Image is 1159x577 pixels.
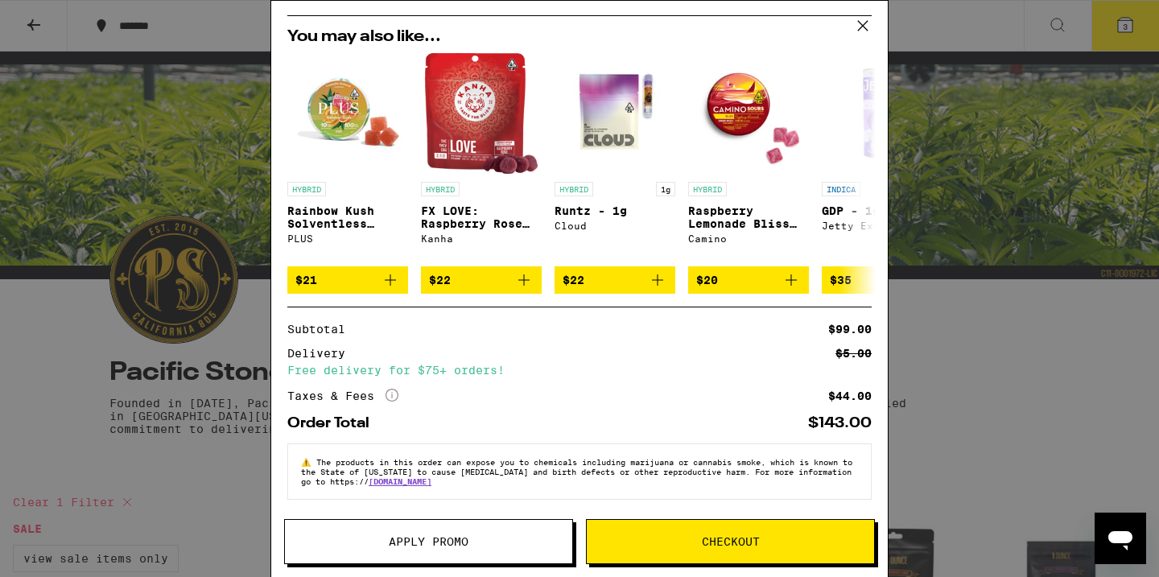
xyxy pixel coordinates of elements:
[822,53,942,174] img: Jetty Extracts - GDP - 1g
[688,204,809,230] p: Raspberry Lemonade Bliss Sour Gummies
[421,53,542,266] a: Open page for FX LOVE: Raspberry Rose 2:1:1 Gummies from Kanha
[555,182,593,196] p: HYBRID
[563,274,584,286] span: $22
[389,536,468,547] span: Apply Promo
[287,365,872,376] div: Free delivery for $75+ orders!
[828,390,872,402] div: $44.00
[287,266,408,294] button: Add to bag
[822,220,942,231] div: Jetty Extracts
[828,324,872,335] div: $99.00
[429,274,451,286] span: $22
[421,266,542,294] button: Add to bag
[287,389,398,403] div: Taxes & Fees
[295,274,317,286] span: $21
[555,204,675,217] p: Runtz - 1g
[287,233,408,244] div: PLUS
[822,266,942,294] button: Add to bag
[835,348,872,359] div: $5.00
[555,220,675,231] div: Cloud
[301,457,316,467] span: ⚠️
[287,53,408,174] img: PLUS - Rainbow Kush Solventless Gummies
[555,266,675,294] button: Add to bag
[287,416,381,431] div: Order Total
[425,53,538,174] img: Kanha - FX LOVE: Raspberry Rose 2:1:1 Gummies
[696,274,718,286] span: $20
[287,29,872,45] h2: You may also like...
[656,182,675,196] p: 1g
[287,204,408,230] p: Rainbow Kush Solventless Gummies
[688,53,809,266] a: Open page for Raspberry Lemonade Bliss Sour Gummies from Camino
[284,519,573,564] button: Apply Promo
[287,324,357,335] div: Subtotal
[586,519,875,564] button: Checkout
[421,182,460,196] p: HYBRID
[688,266,809,294] button: Add to bag
[822,53,942,266] a: Open page for GDP - 1g from Jetty Extracts
[1095,513,1146,564] iframe: Button to launch messaging window
[287,348,357,359] div: Delivery
[830,274,852,286] span: $35
[421,204,542,230] p: FX LOVE: Raspberry Rose 2:1:1 Gummies
[301,457,852,486] span: The products in this order can expose you to chemicals including marijuana or cannabis smoke, whi...
[688,233,809,244] div: Camino
[421,233,542,244] div: Kanha
[287,53,408,266] a: Open page for Rainbow Kush Solventless Gummies from PLUS
[555,53,675,174] img: Cloud - Runtz - 1g
[702,536,760,547] span: Checkout
[808,416,872,431] div: $143.00
[688,53,809,174] img: Camino - Raspberry Lemonade Bliss Sour Gummies
[555,53,675,266] a: Open page for Runtz - 1g from Cloud
[369,476,431,486] a: [DOMAIN_NAME]
[822,204,942,217] p: GDP - 1g
[822,182,860,196] p: INDICA
[688,182,727,196] p: HYBRID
